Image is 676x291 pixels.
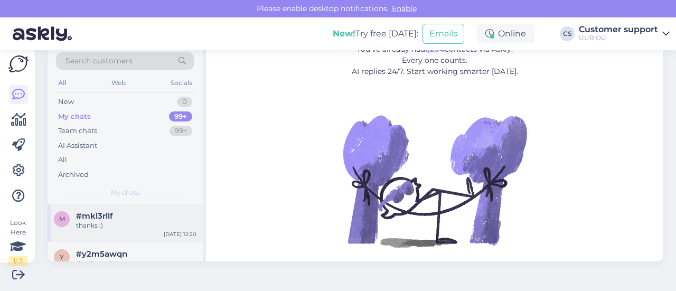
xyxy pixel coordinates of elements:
[579,25,670,42] a: Customer supportUUR OÜ
[8,256,27,266] div: 1 / 3
[477,24,534,43] div: Online
[60,253,64,261] span: y
[333,27,418,40] div: Try free [DATE]:
[8,218,27,266] div: Look Here
[76,221,196,230] div: thanks :)
[76,259,196,268] div: thank you:)
[58,155,67,165] div: All
[177,97,192,107] div: 0
[295,44,575,77] p: You’ve already had contacts via Askly. Every one counts. AI replies 24/7. Start working smarter [...
[389,4,420,13] span: Enable
[56,76,68,90] div: All
[168,76,194,90] div: Socials
[111,188,139,198] span: My chats
[58,126,97,136] div: Team chats
[65,55,133,67] span: Search customers
[170,126,192,136] div: 99+
[560,26,575,41] div: CS
[579,25,658,34] div: Customer support
[76,249,127,259] span: #y2m5awqn
[8,55,29,72] img: Askly Logo
[76,211,113,221] span: #mkl3rllf
[109,76,128,90] div: Web
[169,111,192,122] div: 99+
[422,24,464,44] button: Emails
[59,215,65,223] span: m
[58,97,74,107] div: New
[333,29,355,39] b: New!
[58,170,89,180] div: Archived
[579,34,658,42] div: UUR OÜ
[164,230,196,238] div: [DATE] 12:20
[58,111,91,122] div: My chats
[58,140,97,151] div: AI Assistant
[340,86,530,276] img: No Chat active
